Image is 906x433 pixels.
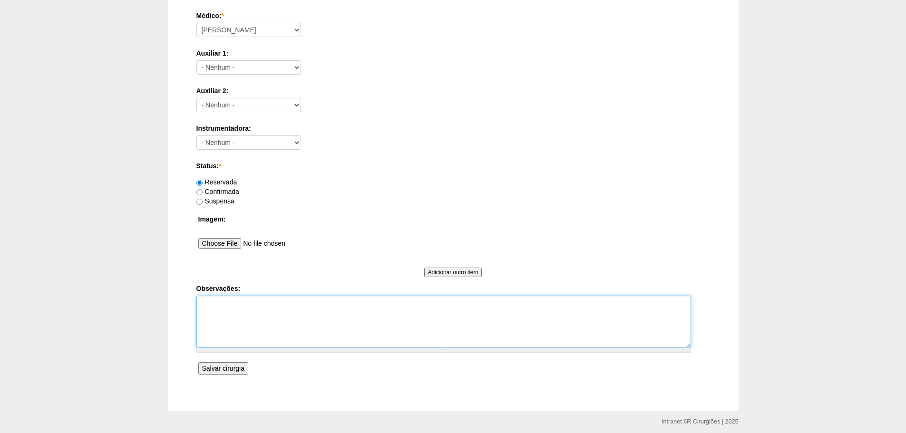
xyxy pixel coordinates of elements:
label: Instrumentadora: [196,124,710,133]
input: Salvar cirurgia [198,362,248,375]
div: Intranet 6R Cirurgiões | 2025 [662,417,738,426]
label: Reservada [196,178,237,186]
label: Auxiliar 1: [196,48,710,58]
label: Médico: [196,11,710,20]
label: Auxiliar 2: [196,86,710,96]
span: Este campo é obrigatório. [219,162,221,170]
span: Este campo é obrigatório. [221,12,224,19]
label: Suspensa [196,197,234,205]
th: Imagem: [196,212,710,226]
label: Status: [196,161,710,171]
input: Suspensa [196,199,203,205]
input: Adicionar outro item [424,268,482,277]
label: Observações: [196,284,710,293]
input: Reservada [196,180,203,186]
input: Confirmada [196,189,203,195]
label: Confirmada [196,188,239,195]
